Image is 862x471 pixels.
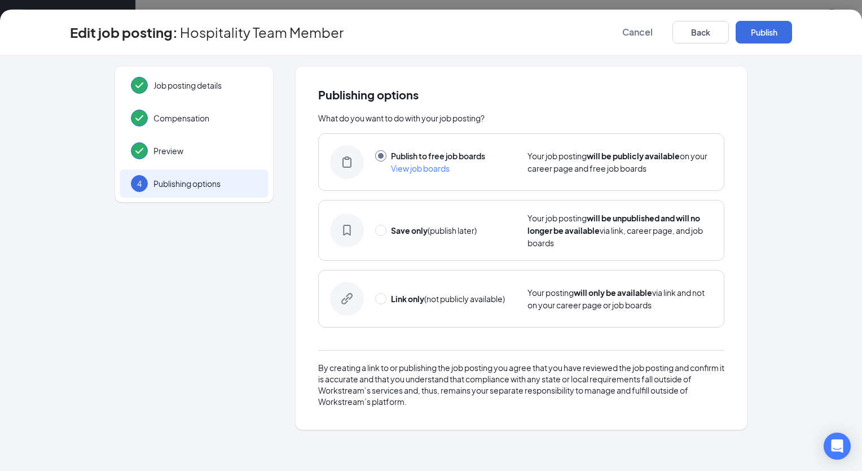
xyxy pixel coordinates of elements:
[133,144,146,158] svg: Checkmark
[391,294,505,304] span: (not publicly available)
[318,113,485,123] span: What do you want to do with your job posting?
[622,27,653,38] span: Cancel
[672,21,729,43] button: Back
[391,225,428,236] strong: Save only
[70,23,178,42] h3: Edit job posting:
[133,111,146,125] svg: Checkmark
[153,112,257,124] span: Compensation
[527,213,700,236] strong: will be unpublished and will no longer be available
[153,80,257,91] span: Job posting details
[527,151,707,173] span: Your job posting on your career page and free job boards
[318,89,724,101] span: Publishing options
[341,293,353,304] svg: LinkOnlyIcon
[609,21,666,43] button: Cancel
[391,151,485,161] span: Publish to free job boards
[527,287,705,310] span: Your posting via link and not on your career page or job boards
[137,178,142,189] span: 4
[391,294,424,304] strong: Link only
[180,27,344,38] span: Hospitality Team Member
[153,178,257,189] span: Publishing options
[341,225,353,236] svg: SaveOnlyIcon
[153,145,257,156] span: Preview
[736,21,792,43] button: Publish
[391,163,450,173] span: View job boards
[824,433,851,460] div: Open Intercom Messenger
[574,287,652,298] strong: will only be available
[527,213,703,248] span: Your job posting via link, career page, and job boards
[318,362,724,407] div: By creating a link to or publishing the job posting you agree that you have reviewed the job post...
[341,156,353,168] svg: BoardIcon
[587,151,680,161] strong: will be publicly available
[391,225,477,236] span: (publish later)
[133,78,146,92] svg: Checkmark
